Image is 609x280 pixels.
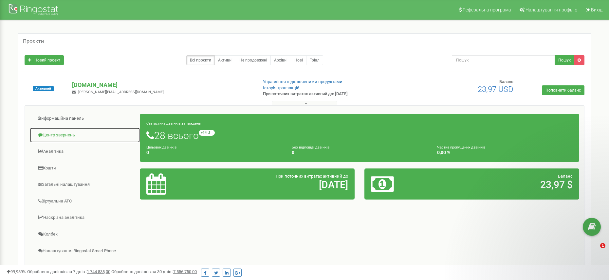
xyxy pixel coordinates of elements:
a: Кошти [30,160,140,176]
h5: Проєкти [23,39,44,44]
span: Активний [33,86,54,91]
small: Цільових дзвінків [146,145,176,149]
p: При поточних витратах активний до: [DATE] [263,91,396,97]
span: Налаштування профілю [526,7,577,12]
a: Нові [291,55,306,65]
a: Наскрізна аналітика [30,210,140,226]
a: Загальні налаштування [30,177,140,193]
a: Управління підключеними продуктами [263,79,342,84]
a: Аналiтика [30,144,140,160]
small: Без відповіді дзвінків [292,145,329,149]
small: Статистика дзвінків за тиждень [146,121,201,126]
span: При поточних витратах активний до [276,174,348,179]
span: Оброблено дзвінків за 7 днів : [27,269,110,274]
h2: 23,97 $ [441,179,573,190]
a: Історія транзакцій [263,85,300,90]
span: Оброблено дзвінків за 30 днів : [111,269,197,274]
a: Налаштування Ringostat Smart Phone [30,243,140,259]
span: 99,989% [7,269,26,274]
span: Вихід [591,7,602,12]
input: Пошук [452,55,555,65]
small: Частка пропущених дзвінків [437,145,485,149]
h4: 0 [146,150,282,155]
span: Баланс [499,79,513,84]
u: 1 744 838,00 [87,269,110,274]
a: Не продовжені [236,55,271,65]
a: Архівні [270,55,291,65]
span: 23,97 USD [478,85,513,94]
a: Активні [214,55,236,65]
span: Реферальна програма [463,7,511,12]
a: Тріал [306,55,323,65]
a: Віртуальна АТС [30,193,140,209]
p: [DOMAIN_NAME] [72,81,252,89]
a: Поповнити баланс [542,85,584,95]
u: 7 556 750,00 [173,269,197,274]
a: Інформаційна панель [30,111,140,127]
button: Пошук [555,55,574,65]
small: +14 [199,130,215,136]
h4: 0,00 % [437,150,573,155]
a: Всі проєкти [186,55,215,65]
span: [PERSON_NAME][EMAIL_ADDRESS][DOMAIN_NAME] [78,90,164,94]
a: Новий проєкт [25,55,64,65]
a: Інтеграція [30,259,140,275]
a: Центр звернень [30,127,140,143]
iframe: Intercom live chat [587,243,602,259]
span: 1 [600,243,605,248]
h4: 0 [292,150,427,155]
h1: 28 всього [146,130,573,141]
span: Баланс [558,174,573,179]
h2: [DATE] [217,179,348,190]
a: Колбек [30,226,140,242]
